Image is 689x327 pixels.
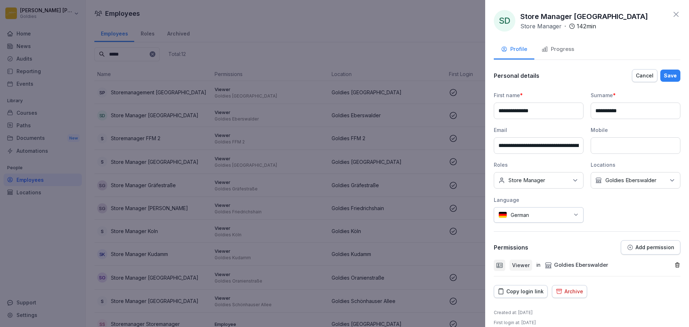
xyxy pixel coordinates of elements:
div: Goldies Eberswalder [545,261,608,269]
div: Roles [494,161,583,169]
div: Surname [591,91,680,99]
div: Save [664,72,677,80]
button: Cancel [632,69,657,82]
div: Locations [591,161,680,169]
button: Copy login link [494,285,548,298]
p: 142 min [577,22,596,30]
div: Progress [542,45,574,53]
div: · [520,22,596,30]
div: Copy login link [498,288,544,295]
p: Personal details [494,72,539,79]
button: Progress [534,40,581,60]
div: Language [494,196,583,204]
div: Mobile [591,126,680,134]
p: Goldies Eberswalder [605,177,656,184]
p: Store Manager [520,22,562,30]
p: First login at : [DATE] [494,319,536,326]
p: Add permission [636,245,674,250]
p: in [536,261,540,269]
button: Save [660,70,680,82]
div: SD [494,10,515,32]
div: First name [494,91,583,99]
p: Viewer [512,261,530,269]
p: Store Manager [508,177,545,184]
p: Permissions [494,244,528,251]
div: Archive [556,288,583,295]
div: Cancel [636,72,653,80]
button: Archive [552,285,587,298]
div: Profile [501,45,527,53]
img: de.svg [498,212,507,218]
p: Created at : [DATE] [494,309,533,316]
div: Email [494,126,583,134]
button: Add permission [621,240,680,255]
button: Profile [494,40,534,60]
div: German [494,207,583,223]
p: Store Manager [GEOGRAPHIC_DATA] [520,11,648,22]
